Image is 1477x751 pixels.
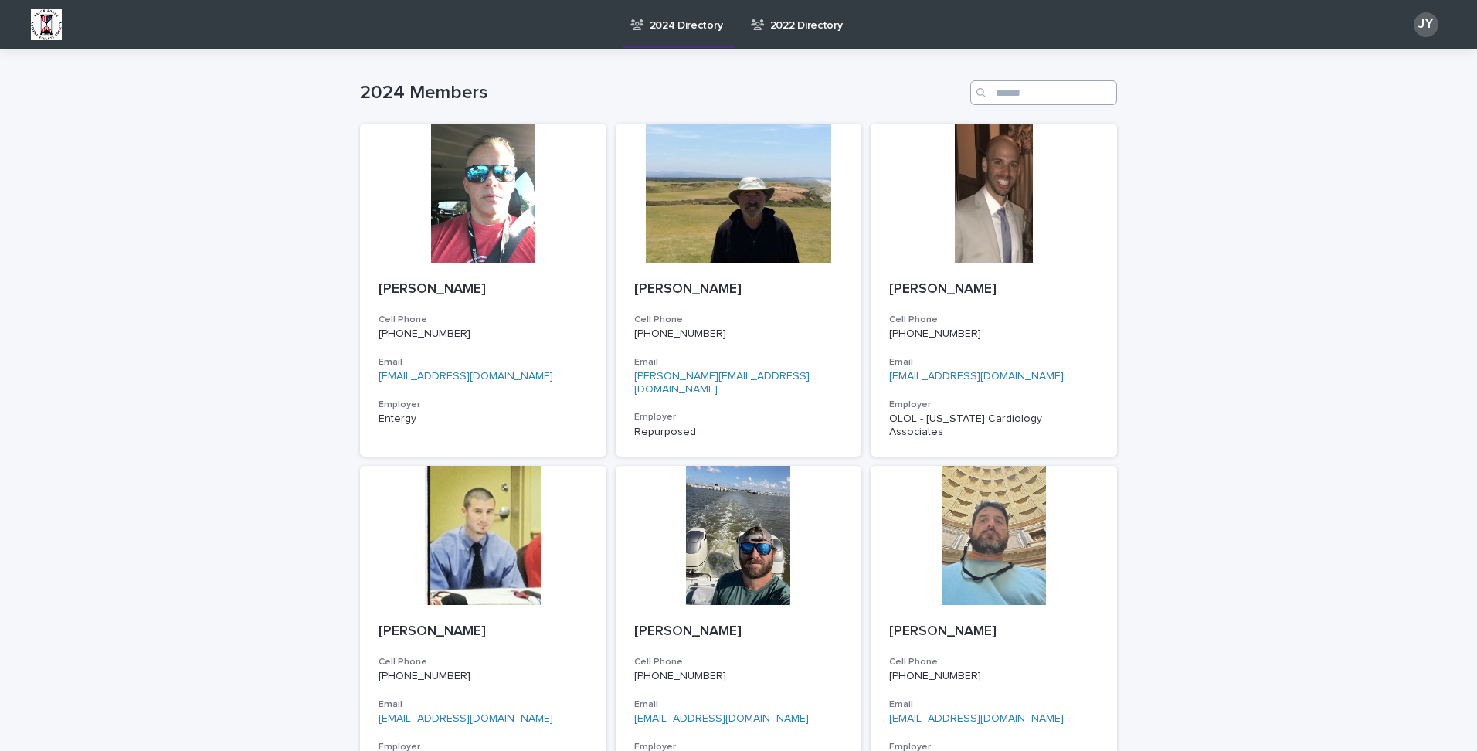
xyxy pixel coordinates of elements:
p: OLOL - [US_STATE] Cardiology Associates [889,413,1098,439]
p: [PERSON_NAME] [889,624,1098,641]
a: [PHONE_NUMBER] [889,671,981,681]
a: [PHONE_NUMBER] [889,328,981,339]
p: [PERSON_NAME] [634,624,844,641]
h3: Employer [379,399,588,411]
p: [PERSON_NAME] [889,281,1098,298]
a: [EMAIL_ADDRESS][DOMAIN_NAME] [379,371,553,382]
a: [PERSON_NAME]Cell Phone[PHONE_NUMBER]Email[EMAIL_ADDRESS][DOMAIN_NAME]EmployerEntergy [360,124,606,457]
a: [PHONE_NUMBER] [634,328,726,339]
a: [PERSON_NAME]Cell Phone[PHONE_NUMBER]Email[PERSON_NAME][EMAIL_ADDRESS][DOMAIN_NAME]EmployerRepurp... [616,124,862,457]
a: [EMAIL_ADDRESS][DOMAIN_NAME] [889,371,1064,382]
h3: Employer [889,399,1098,411]
a: [PERSON_NAME]Cell Phone[PHONE_NUMBER]Email[EMAIL_ADDRESS][DOMAIN_NAME]EmployerOLOL - [US_STATE] C... [871,124,1117,457]
a: [EMAIL_ADDRESS][DOMAIN_NAME] [379,713,553,724]
p: [PERSON_NAME] [634,281,844,298]
img: BsxibNoaTPe9uU9VL587 [31,9,62,40]
h1: 2024 Members [360,82,964,104]
h3: Cell Phone [634,314,844,326]
h3: Cell Phone [634,656,844,668]
p: [PERSON_NAME] [379,624,588,641]
h3: Cell Phone [889,656,1098,668]
h3: Employer [634,411,844,423]
a: [EMAIL_ADDRESS][DOMAIN_NAME] [634,713,809,724]
div: JY [1414,12,1438,37]
a: [EMAIL_ADDRESS][DOMAIN_NAME] [889,713,1064,724]
h3: Cell Phone [379,656,588,668]
h3: Cell Phone [379,314,588,326]
h3: Email [634,356,844,369]
h3: Email [634,698,844,711]
a: [PERSON_NAME][EMAIL_ADDRESS][DOMAIN_NAME] [634,371,810,395]
p: Repurposed [634,426,844,439]
h3: Cell Phone [889,314,1098,326]
a: [PHONE_NUMBER] [379,328,470,339]
p: [PERSON_NAME] [379,281,588,298]
a: [PHONE_NUMBER] [379,671,470,681]
input: Search [970,80,1117,105]
h3: Email [889,698,1098,711]
h3: Email [379,356,588,369]
h3: Email [379,698,588,711]
a: [PHONE_NUMBER] [634,671,726,681]
h3: Email [889,356,1098,369]
p: Entergy [379,413,588,426]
